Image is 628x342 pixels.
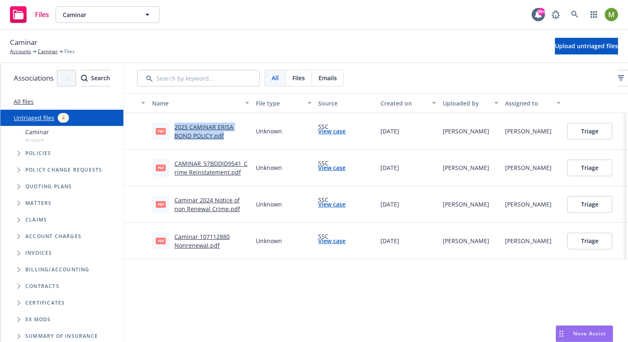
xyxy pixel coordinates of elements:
span: Account charges [25,234,81,239]
div: [PERSON_NAME] [443,163,489,172]
span: Caminar [63,10,135,19]
a: View case [318,200,346,209]
a: CAMINAR_57BDDID9541_Crime Reinstatement.pdf [174,160,248,176]
div: Name [152,99,240,108]
div: [PERSON_NAME] [505,163,552,172]
div: [PERSON_NAME] [443,236,489,245]
img: photo [605,8,618,21]
a: View case [318,163,346,172]
div: Drag to move [556,326,567,342]
button: SearchSearch [81,70,110,86]
a: All files [14,98,34,106]
button: Assigned to [502,93,564,113]
span: Matters [25,201,52,206]
button: File type [253,93,315,113]
span: Upload untriaged files [555,42,618,50]
span: [DATE] [380,127,399,135]
a: Caminar 107112880 Nonrenewal.pdf [174,233,230,249]
div: Uploaded by [443,99,489,108]
span: Files [64,48,75,55]
button: Created on [377,93,439,113]
div: Tree Example [0,126,123,261]
div: 99+ [537,8,545,15]
div: Search [81,70,110,86]
a: View case [318,127,346,135]
a: Accounts [10,48,31,55]
button: Triage [567,160,612,176]
span: [DATE] [380,200,399,209]
div: [PERSON_NAME] [505,236,552,245]
span: Files [35,11,49,18]
a: Report a Bug [547,6,564,23]
span: Policies [25,151,52,156]
svg: Search [81,75,88,81]
button: Triage [567,196,612,213]
button: Triage [567,233,612,249]
div: [PERSON_NAME] [505,200,552,209]
div: 4 [58,113,69,123]
span: Summary of insurance [25,334,98,339]
span: pdf [156,128,166,134]
div: [PERSON_NAME] [505,127,552,135]
a: Caminar 2024 Notice of non Renewal Crime.pdf [174,196,240,213]
div: Assigned to [505,99,552,108]
div: Source [318,99,374,108]
a: Search [567,6,583,23]
a: Switch app [586,6,602,23]
a: Files [7,3,52,26]
span: [DATE] [380,163,399,172]
button: Source [315,93,377,113]
span: Nova Assist [573,330,606,337]
span: Claims [25,217,47,222]
span: Quoting plans [25,184,72,189]
span: Invoices [25,251,52,256]
span: Caminar [10,37,37,48]
span: Account [25,136,49,143]
button: Caminar [56,6,159,23]
a: Untriaged files [14,113,54,122]
span: Emails [319,74,337,82]
button: Triage [567,123,612,140]
span: pdf [156,165,166,171]
button: Nova Assist [556,325,613,342]
button: Name [149,93,253,113]
input: Search by keyword... [137,70,260,86]
button: Uploaded by [439,93,502,113]
a: Caminar [38,48,58,55]
span: Ex Mods [25,317,51,322]
span: All [272,74,279,82]
span: Certificates [25,300,65,305]
a: View case [318,236,346,245]
span: Billing/Accounting [25,267,90,272]
span: Files [292,74,305,82]
div: File type [256,99,302,108]
button: Upload untriaged files [555,38,618,54]
span: Policy change requests [25,167,102,172]
div: [PERSON_NAME] [443,127,489,135]
div: [PERSON_NAME] [443,200,489,209]
span: Caminar [25,128,49,136]
div: Created on [380,99,427,108]
span: pdf [156,201,166,207]
span: Associations [14,73,54,84]
span: [DATE] [380,236,399,245]
a: 2025 CAMINAR ERISA BOND POLICY.pdf [174,123,233,140]
span: pdf [156,238,166,244]
span: Contracts [25,284,59,289]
